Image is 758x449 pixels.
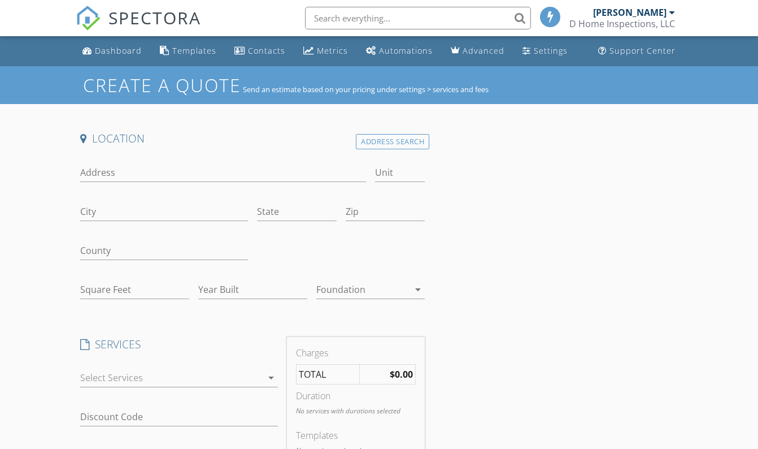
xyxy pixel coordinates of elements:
[609,45,676,56] div: Support Center
[296,346,416,360] div: Charges
[108,6,201,29] span: SPECTORA
[411,283,425,296] i: arrow_drop_down
[446,41,509,62] a: Advanced
[80,337,277,352] h4: SERVICES
[248,45,285,56] div: Contacts
[296,406,416,416] p: No services with durations selected
[356,134,429,149] div: Address Search
[390,368,413,381] strong: $0.00
[534,45,568,56] div: Settings
[264,371,278,385] i: arrow_drop_down
[155,41,221,62] a: Templates
[296,429,416,442] div: Templates
[80,408,277,426] input: Discount Code
[76,6,101,31] img: The Best Home Inspection Software - Spectora
[361,41,437,62] a: Automations (Basic)
[80,131,425,146] h4: Location
[463,45,504,56] div: Advanced
[317,45,348,56] div: Metrics
[83,73,241,97] h1: Create a Quote
[76,15,201,39] a: SPECTORA
[518,41,572,62] a: Settings
[594,41,680,62] a: Support Center
[172,45,216,56] div: Templates
[569,18,675,29] div: D Home Inspections, LLC
[243,84,489,94] span: Send an estimate based on your pricing under settings > services and fees
[299,41,352,62] a: Metrics
[78,41,146,62] a: Dashboard
[305,7,531,29] input: Search everything...
[379,45,433,56] div: Automations
[230,41,290,62] a: Contacts
[296,365,360,385] td: TOTAL
[593,7,666,18] div: [PERSON_NAME]
[296,389,416,403] div: Duration
[95,45,142,56] div: Dashboard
